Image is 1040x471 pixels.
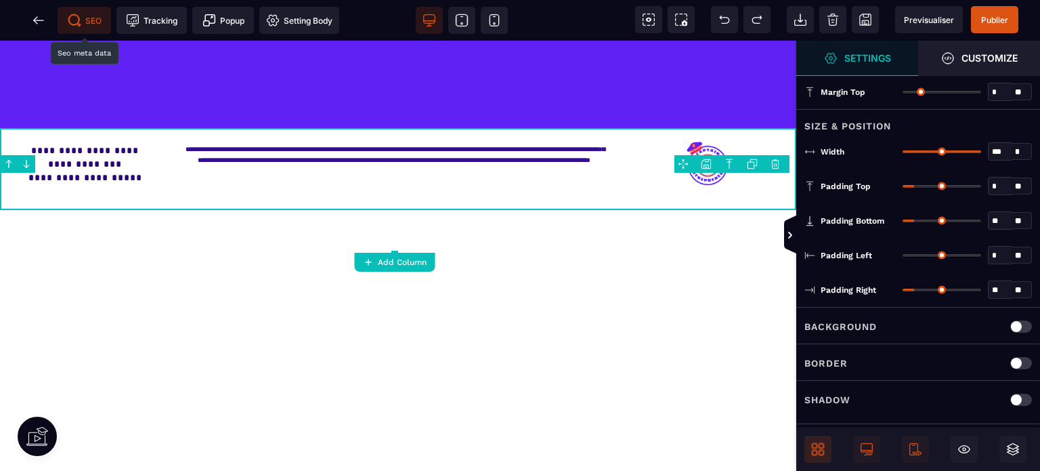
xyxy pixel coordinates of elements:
[378,258,427,267] strong: Add Column
[961,53,1018,63] strong: Customize
[821,87,865,98] span: Margin Top
[266,14,332,27] span: Setting Body
[796,109,1040,134] div: Size & Position
[804,392,850,408] p: Shadow
[821,250,872,261] span: Padding Left
[684,100,731,146] img: 50fb2ccbcada8925fe5bc183e27e3600_67b0dd10db84e_logocaptainentrepreneur2.png
[902,436,929,463] span: Mobile Only
[853,436,880,463] span: Desktop Only
[821,216,884,226] span: Padding Bottom
[821,146,844,157] span: Width
[904,15,954,25] span: Previsualiser
[668,6,695,33] span: Screenshot
[999,436,1026,463] span: Open Layers
[126,14,177,27] span: Tracking
[804,355,848,371] p: Border
[796,41,918,76] span: Settings
[804,319,877,335] p: Background
[844,53,891,63] strong: Settings
[635,6,662,33] span: View components
[951,436,978,463] span: Hide/Show Block
[918,41,1040,76] span: Open Style Manager
[821,285,876,295] span: Padding Right
[68,14,102,27] span: SEO
[354,253,435,272] button: Add Column
[981,15,1008,25] span: Publier
[895,6,963,33] span: Preview
[821,181,871,192] span: Padding Top
[202,14,244,27] span: Popup
[804,436,831,463] span: Open Blocks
